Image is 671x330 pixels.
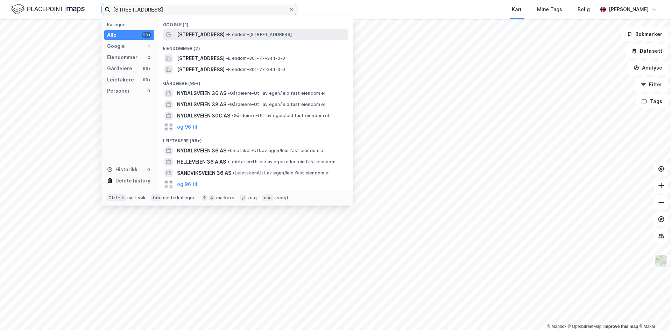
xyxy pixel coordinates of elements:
[157,132,353,145] div: Leietakere (99+)
[228,102,326,107] span: Gårdeiere • Utl. av egen/leid fast eiendom el.
[177,30,225,39] span: [STREET_ADDRESS]
[146,167,151,172] div: 0
[226,67,285,72] span: Eiendom • 301-77-341-0-0
[228,91,326,96] span: Gårdeiere • Utl. av egen/leid fast eiendom el.
[621,27,668,41] button: Bokmerker
[107,194,126,201] div: Ctrl + k
[247,195,257,201] div: velg
[228,91,230,96] span: •
[157,40,353,53] div: Eiendommer (2)
[177,180,197,188] button: og 96 til
[146,43,151,49] div: 1
[163,195,196,201] div: neste kategori
[547,324,566,329] a: Mapbox
[107,165,137,174] div: Historikk
[568,324,602,329] a: OpenStreetMap
[628,61,668,75] button: Analyse
[110,4,289,15] input: Søk på adresse, matrikkel, gårdeiere, leietakere eller personer
[177,146,226,155] span: NYDALSVEIEN 36 AS
[142,32,151,38] div: 99+
[537,5,562,14] div: Mine Tags
[177,169,231,177] span: SANDVIKSVEIEN 36 AS
[578,5,590,14] div: Bolig
[107,42,125,50] div: Google
[216,195,234,201] div: markere
[626,44,668,58] button: Datasett
[262,194,273,201] div: esc
[107,87,130,95] div: Personer
[107,22,154,27] div: Kategori
[636,296,671,330] iframe: Chat Widget
[603,324,638,329] a: Improve this map
[609,5,649,14] div: [PERSON_NAME]
[228,148,326,153] span: Leietaker • Utl. av egen/leid fast eiendom el.
[226,56,228,61] span: •
[115,177,150,185] div: Delete history
[227,159,335,165] span: Leietaker • Utleie av egen eller leid fast eiendom
[107,64,132,73] div: Gårdeiere
[11,3,85,15] img: logo.f888ab2527a4732fd821a326f86c7f29.svg
[107,53,137,62] div: Eiendommer
[232,113,234,118] span: •
[232,113,330,119] span: Gårdeiere • Utl. av egen/leid fast eiendom el.
[274,195,289,201] div: avbryt
[177,54,225,63] span: [STREET_ADDRESS]
[226,32,228,37] span: •
[226,67,228,72] span: •
[233,170,331,176] span: Leietaker • Utl. av egen/leid fast eiendom el.
[177,65,225,74] span: [STREET_ADDRESS]
[226,56,285,61] span: Eiendom • 301-77-341-0-0
[177,112,230,120] span: NYDALSVEIEN 30C AS
[228,148,230,153] span: •
[655,254,668,268] img: Z
[142,66,151,71] div: 99+
[177,158,226,166] span: HELLEVEIEN 36 A AS
[157,16,353,29] div: Google (1)
[151,194,162,201] div: tab
[177,123,197,131] button: og 96 til
[177,100,226,109] span: NYDALSVEIEN 38 AS
[142,77,151,82] div: 99+
[226,32,292,37] span: Eiendom • [STREET_ADDRESS]
[233,170,235,175] span: •
[146,55,151,60] div: 2
[107,76,134,84] div: Leietakere
[635,78,668,92] button: Filter
[157,75,353,88] div: Gårdeiere (99+)
[228,102,230,107] span: •
[127,195,146,201] div: nytt søk
[107,31,116,39] div: Alle
[177,89,226,98] span: NYDALSVEIEN 36 AS
[146,88,151,94] div: 0
[227,159,229,164] span: •
[512,5,522,14] div: Kart
[636,94,668,108] button: Tags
